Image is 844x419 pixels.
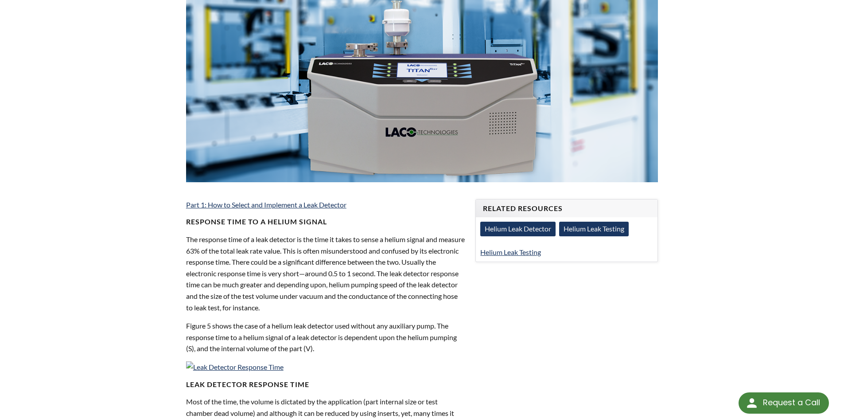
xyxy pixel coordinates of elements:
p: The response time of a leak detector is the time it takes to sense a helium signal and measure 63... [186,234,465,313]
strong: Response time to a helium signal [186,217,327,226]
a: Helium Leak Testing [480,248,541,256]
p: Figure 5 shows the case of a helium leak detector used without any auxiliary pump. The response t... [186,320,465,354]
h4: Leak Detector Response Time [186,380,465,389]
div: Request a Call [763,392,820,413]
img: round button [745,396,759,410]
div: Request a Call [739,392,829,414]
a: Part 1: How to Select and Implement a Leak Detector [186,200,346,209]
a: Helium Leak Testing [559,222,629,236]
img: Leak Detector Response Time [186,361,284,373]
a: Helium Leak Detector [480,222,556,236]
h4: Related Resources [483,204,650,213]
